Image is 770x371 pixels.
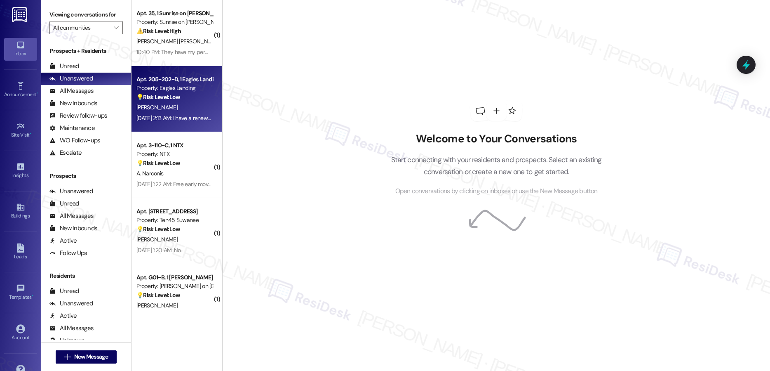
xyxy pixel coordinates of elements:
div: Unanswered [49,74,93,83]
div: Property: [PERSON_NAME] on [GEOGRAPHIC_DATA] [136,282,213,291]
a: Account [4,322,37,344]
div: Unread [49,199,79,208]
span: A. Narconis [136,170,163,177]
div: [DATE] 1:22 AM: Free early move in during the week before move in day in order to decrease the nu... [136,180,451,188]
div: Apt. 205~202~D, 1 Eagles Landing [136,75,213,84]
div: 10:40 PM: They have my permission to enter and i don't own pets [136,48,292,56]
img: ResiDesk Logo [12,7,29,22]
span: [PERSON_NAME] [136,104,178,111]
strong: 💡 Risk Level: Low [136,93,180,101]
div: New Inbounds [49,224,97,233]
div: All Messages [49,87,94,95]
span: [PERSON_NAME] [136,302,178,309]
div: Active [49,236,77,245]
a: Templates • [4,281,37,304]
div: [DATE] 2:13 AM: I have a renewed lease but the key pick up situation was extremely frustrating si... [136,114,737,122]
div: Property: NTX [136,150,213,158]
div: Prospects [41,172,131,180]
input: All communities [53,21,110,34]
span: [PERSON_NAME] [136,236,178,243]
div: WO Follow-ups [49,136,100,145]
div: Escalate [49,149,82,157]
div: Unread [49,287,79,295]
strong: ⚠️ Risk Level: High [136,27,181,35]
span: Open conversations by clicking on inboxes or use the New Message button [395,186,598,196]
div: All Messages [49,212,94,220]
i:  [64,354,70,360]
div: Follow Ups [49,249,87,258]
i:  [114,24,118,31]
strong: 💡 Risk Level: Low [136,159,180,167]
div: Maintenance [49,124,95,132]
div: Prospects + Residents [41,47,131,55]
p: Start connecting with your residents and prospects. Select an existing conversation or create a n... [378,154,614,177]
span: New Message [74,352,108,361]
div: Active [49,312,77,320]
div: Residents [41,272,131,280]
span: • [28,171,30,177]
div: [DATE] 1:13 AM: Coke in the vending machine [136,312,240,320]
div: Unknown [49,336,85,345]
div: Unread [49,62,79,71]
a: Leads [4,241,37,263]
strong: 💡 Risk Level: Low [136,225,180,233]
span: • [37,90,38,96]
div: Property: Eagles Landing [136,84,213,92]
span: • [32,293,33,299]
a: Inbox [4,38,37,60]
div: Unanswered [49,299,93,308]
a: Buildings [4,200,37,222]
button: New Message [56,350,117,364]
div: New Inbounds [49,99,97,108]
div: Apt. G01~B, 1 [PERSON_NAME] on [GEOGRAPHIC_DATA] [136,273,213,282]
h2: Welcome to Your Conversations [378,132,614,146]
div: Apt. 3~110~C, 1 NTX [136,141,213,150]
a: Insights • [4,160,37,182]
div: Unanswered [49,187,93,196]
div: [DATE] 1:20 AM: No. [136,246,182,254]
label: Viewing conversations for [49,8,123,21]
div: Property: Ten45 Suwanee [136,216,213,224]
div: Apt. [STREET_ADDRESS] [136,207,213,216]
div: Property: Sunrise on [PERSON_NAME] [136,18,213,26]
span: [PERSON_NAME] [PERSON_NAME] [136,38,220,45]
div: All Messages [49,324,94,333]
span: • [30,131,31,137]
a: Site Visit • [4,119,37,142]
div: Apt. 35, 1 Sunrise on [PERSON_NAME] [136,9,213,18]
div: Review follow-ups [49,111,107,120]
strong: 💡 Risk Level: Low [136,291,180,299]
